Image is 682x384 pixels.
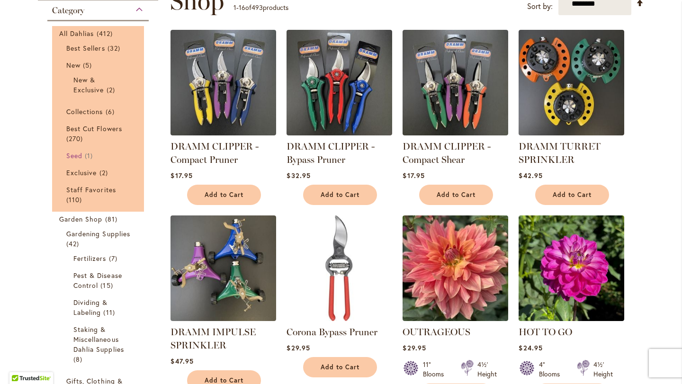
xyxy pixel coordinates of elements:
img: HOT TO GO [519,215,624,321]
div: 4½' Height [477,360,497,379]
div: 11" Blooms [423,360,449,379]
a: Corona Bypass Pruner [287,314,392,323]
img: Corona Bypass Pruner [287,215,392,321]
a: DRAMM TURRET SPRINKLER [519,141,601,165]
div: 4" Blooms [539,360,565,379]
div: 4½' Height [593,360,613,379]
span: 16 [239,3,245,12]
span: $29.95 [287,343,310,352]
a: Exclusive [66,168,132,178]
a: DRAMM IMPULSE SPRINKLER [170,326,256,351]
a: HOT TO GO [519,314,624,323]
a: DRAMM IMPULSE SPRINKLER [170,314,276,323]
span: Dividing & Labeling [73,298,108,317]
span: $42.95 [519,171,542,180]
button: Add to Cart [303,185,377,205]
iframe: Launch Accessibility Center [7,350,34,377]
span: 110 [66,195,84,205]
span: 5 [83,60,94,70]
span: $17.95 [170,171,192,180]
a: Garden Shop [59,214,139,224]
a: All Dahlias [59,28,139,38]
span: 2 [99,168,110,178]
a: HOT TO GO [519,326,572,338]
span: Exclusive [66,168,97,177]
a: Seed [66,151,132,161]
span: $32.95 [287,171,310,180]
a: Staff Favorites [66,185,132,205]
a: DRAMM CLIPPER - Compact Shear [403,141,491,165]
a: Corona Bypass Pruner [287,326,377,338]
button: Add to Cart [303,357,377,377]
a: DRAMM CLIPPER - Compact Pruner [170,141,259,165]
span: Staff Favorites [66,185,116,194]
span: Add to Cart [553,191,592,199]
a: Best Sellers [66,43,132,53]
a: New &amp; Exclusive [73,75,125,95]
span: 42 [66,239,81,249]
span: Category [52,5,84,16]
a: Gardening Supplies [66,229,132,249]
span: 1 [85,151,95,161]
span: Add to Cart [321,363,359,371]
span: 2 [107,85,117,95]
span: 493 [251,3,263,12]
img: DRAMM TURRET SPRINKLER [519,30,624,135]
a: Best Cut Flowers [66,124,132,143]
span: 412 [97,28,115,38]
a: Pest &amp; Disease Control [73,270,125,290]
span: Fertilizers [73,254,107,263]
a: OUTRAGEOUS [403,314,508,323]
img: DRAMM IMPULSE SPRINKLER [170,215,276,321]
button: Add to Cart [419,185,493,205]
span: Collections [66,107,103,116]
span: 81 [105,214,120,224]
img: DRAMM CLIPPER - Compact Pruner [170,30,276,135]
span: Add to Cart [437,191,476,199]
a: DRAMM CLIPPER - Compact Shear [403,128,508,137]
span: 7 [109,253,120,263]
span: $47.95 [170,357,193,366]
a: DRAMM TURRET SPRINKLER [519,128,624,137]
img: OUTRAGEOUS [403,215,508,321]
span: 11 [103,307,117,317]
a: DRAMM CLIPPER - Compact Pruner [170,128,276,137]
span: $17.95 [403,171,424,180]
span: Best Cut Flowers [66,124,122,133]
span: Staking & Miscellaneous Dahlia Supplies [73,325,124,354]
a: DRAMM CLIPPER - Bypass Pruner [287,128,392,137]
span: Add to Cart [205,191,243,199]
span: 270 [66,134,85,143]
img: DRAMM CLIPPER - Compact Shear [403,30,508,135]
img: DRAMM CLIPPER - Bypass Pruner [287,30,392,135]
span: New & Exclusive [73,75,104,94]
button: Add to Cart [187,185,261,205]
span: Pest & Disease Control [73,271,122,290]
span: $29.95 [403,343,426,352]
a: Collections [66,107,132,116]
span: 1 [233,3,236,12]
span: Add to Cart [321,191,359,199]
a: OUTRAGEOUS [403,326,470,338]
span: 15 [100,280,115,290]
span: $24.95 [519,343,542,352]
span: 6 [106,107,117,116]
span: Gardening Supplies [66,229,130,238]
span: All Dahlias [59,29,94,38]
a: New [66,60,132,70]
a: Fertilizers [73,253,125,263]
span: New [66,61,81,70]
span: Best Sellers [66,44,105,53]
a: Staking &amp; Miscellaneous Dahlia Supplies [73,324,125,364]
button: Add to Cart [535,185,609,205]
span: Garden Shop [59,214,103,223]
span: Seed [66,151,82,160]
a: DRAMM CLIPPER - Bypass Pruner [287,141,375,165]
span: 8 [73,354,85,364]
a: Dividing &amp; Labeling [73,297,125,317]
span: 32 [108,43,123,53]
